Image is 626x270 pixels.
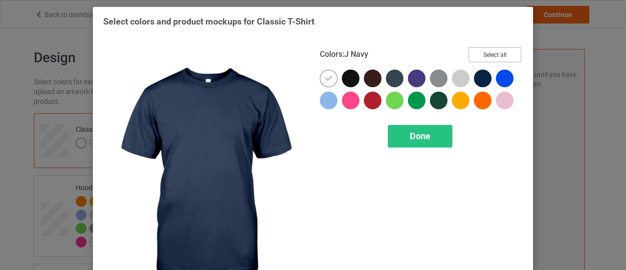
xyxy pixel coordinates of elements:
[344,49,368,59] span: J Navy
[320,49,368,60] h4: :
[410,131,430,141] span: Done
[103,16,314,26] span: Select colors and product mockups for Classic T-Shirt
[430,70,447,87] img: heather_texture.png
[469,47,521,62] button: Select all
[320,49,342,59] span: Colors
